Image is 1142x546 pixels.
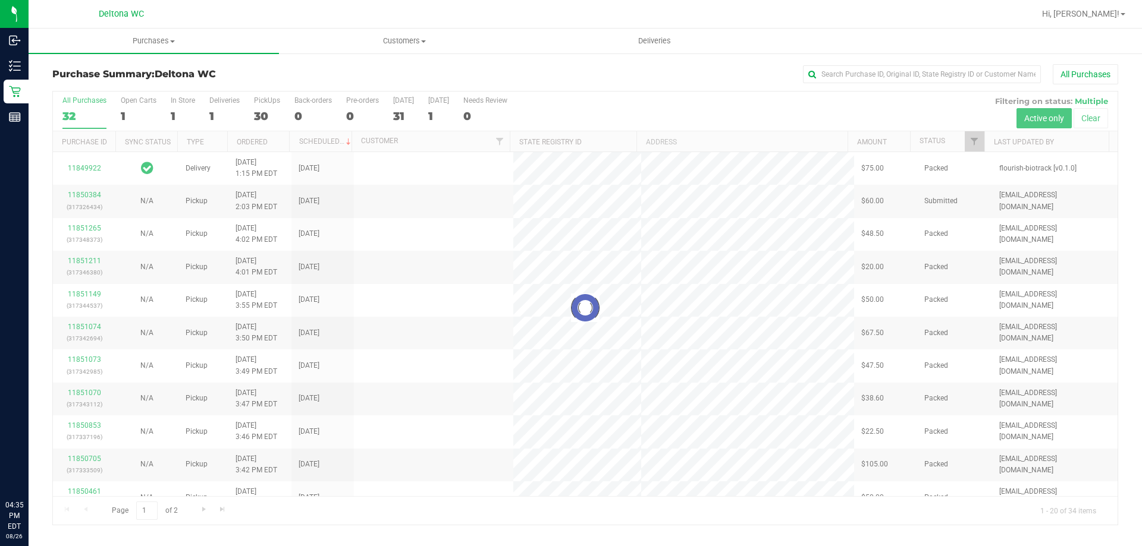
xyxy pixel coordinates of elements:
[12,451,48,487] iframe: Resource center
[9,86,21,97] inline-svg: Retail
[155,68,216,80] span: Deltona WC
[280,36,529,46] span: Customers
[52,69,407,80] h3: Purchase Summary:
[29,36,279,46] span: Purchases
[5,532,23,541] p: 08/26
[803,65,1041,83] input: Search Purchase ID, Original ID, State Registry ID or Customer Name...
[5,500,23,532] p: 04:35 PM EDT
[99,9,144,19] span: Deltona WC
[279,29,529,53] a: Customers
[9,111,21,123] inline-svg: Reports
[1042,9,1119,18] span: Hi, [PERSON_NAME]!
[9,60,21,72] inline-svg: Inventory
[622,36,687,46] span: Deliveries
[29,29,279,53] a: Purchases
[529,29,780,53] a: Deliveries
[9,34,21,46] inline-svg: Inbound
[1053,64,1118,84] button: All Purchases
